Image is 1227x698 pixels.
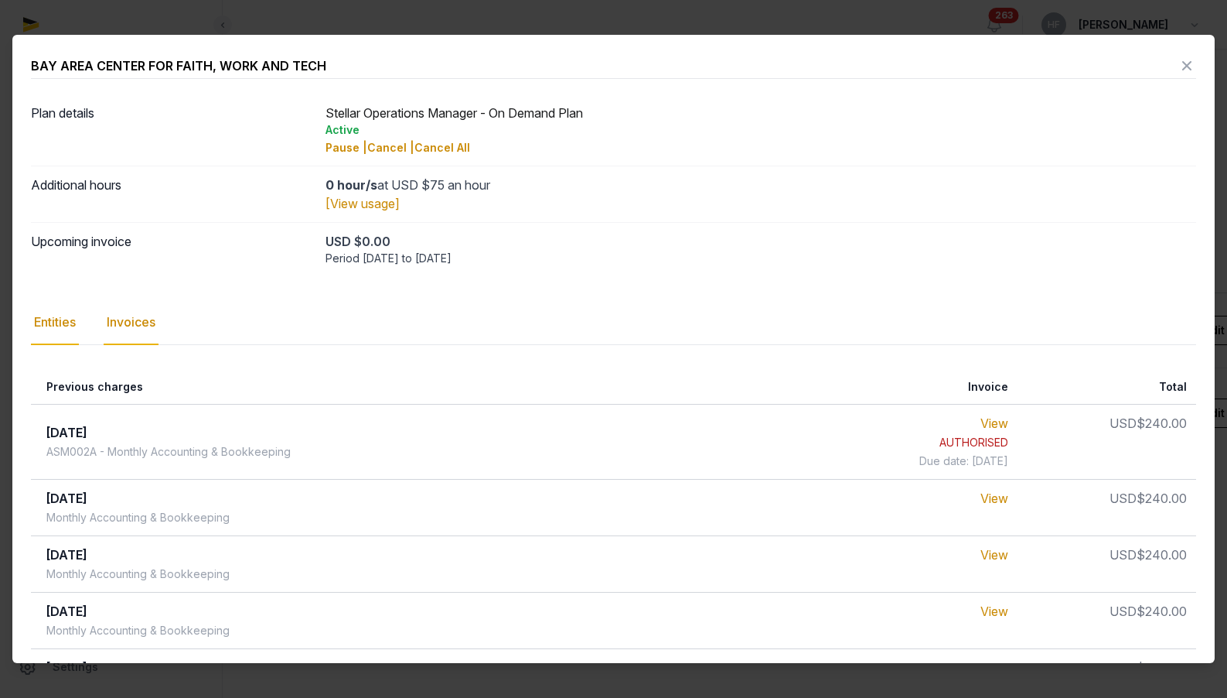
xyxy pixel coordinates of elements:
span: Cancel All [414,141,470,154]
div: Monthly Accounting & Bookkeeping [46,510,230,525]
a: View [980,491,1008,506]
span: $240.00 [1137,416,1187,431]
strong: 0 hour/s [325,177,377,193]
div: USD $0.00 [325,232,1196,251]
span: USD [1109,604,1137,619]
a: View [980,660,1008,676]
nav: Tabs [31,300,1196,345]
span: Pause | [325,141,367,154]
span: USD [1109,416,1137,431]
div: Period [DATE] to [DATE] [325,251,1196,266]
span: USD [1109,660,1137,676]
th: Invoice [793,370,1017,405]
span: [DATE] [46,491,87,506]
span: $240.00 [1137,547,1187,563]
div: Active [325,122,1196,138]
span: $240.00 [1137,491,1187,506]
th: Total [1017,370,1196,405]
span: USD [1109,547,1137,563]
div: Monthly Accounting & Bookkeeping [46,566,230,582]
a: [View usage] [325,196,400,211]
th: Previous charges [31,370,793,405]
span: [DATE] [46,425,87,440]
span: AUTHORISED [939,435,1008,450]
div: ASM002A - Monthly Accounting & Bookkeeping [46,444,291,460]
span: $240.00 [1137,604,1187,619]
a: View [980,547,1008,563]
dt: Upcoming invoice [31,232,313,266]
span: [DATE] [46,547,87,563]
span: Cancel | [367,141,414,154]
span: [DATE] [46,604,87,619]
div: Invoices [104,300,158,345]
span: Due date: [DATE] [919,453,1008,469]
div: Stellar Operations Manager - On Demand Plan [325,104,1196,156]
span: USD [1109,491,1137,506]
div: Monthly Accounting & Bookkeeping [46,623,230,638]
dt: Additional hours [31,176,313,213]
div: BAY AREA CENTER FOR FAITH, WORK AND TECH [31,56,326,75]
div: at USD $75 an hour [325,176,1196,194]
span: [DATE] [46,660,87,676]
dt: Plan details [31,104,313,156]
a: View [980,604,1008,619]
span: $240.00 [1137,660,1187,676]
div: Entities [31,300,79,345]
a: View [980,416,1008,431]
